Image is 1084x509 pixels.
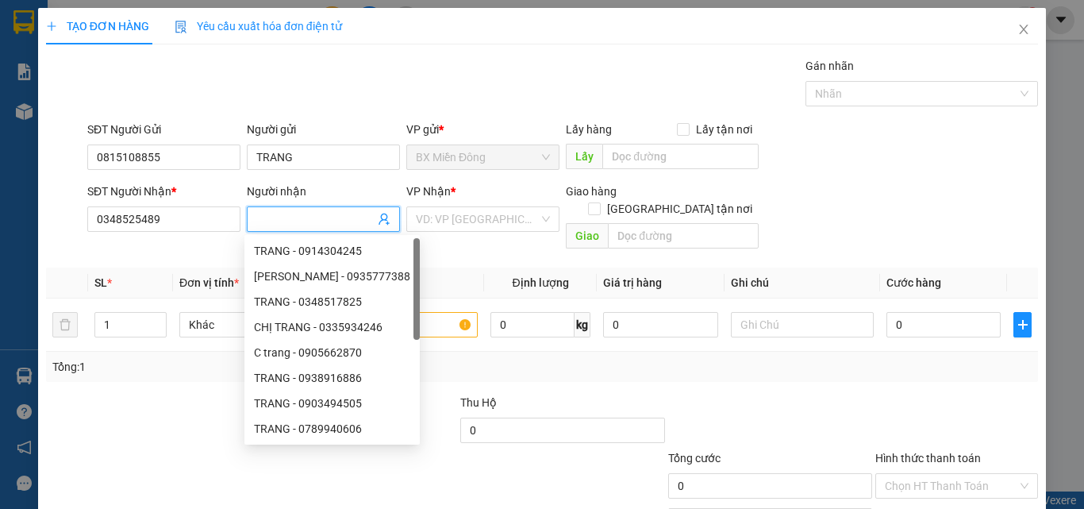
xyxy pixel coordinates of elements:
[179,276,239,289] span: Đơn vị tính
[512,276,568,289] span: Định lượng
[110,67,211,120] li: VP BX Phía Nam [GEOGRAPHIC_DATA]
[566,185,617,198] span: Giao hàng
[566,223,608,249] span: Giao
[247,183,400,200] div: Người nhận
[52,312,78,337] button: delete
[254,344,410,361] div: C trang - 0905662870
[244,314,420,340] div: CHỊ TRANG - 0335934246
[603,312,717,337] input: 0
[416,145,550,169] span: BX Miền Đông
[175,21,187,33] img: icon
[87,121,240,138] div: SĐT Người Gửi
[247,121,400,138] div: Người gửi
[254,395,410,412] div: TRANG - 0903494505
[460,396,497,409] span: Thu Hộ
[406,185,451,198] span: VP Nhận
[254,318,410,336] div: CHỊ TRANG - 0335934246
[87,183,240,200] div: SĐT Người Nhận
[254,242,410,260] div: TRANG - 0914304245
[46,21,57,32] span: plus
[603,276,662,289] span: Giá trị hàng
[244,264,420,289] div: LÊ BÁ TRÀNG - 0935777388
[244,391,420,416] div: TRANG - 0903494505
[690,121,759,138] span: Lấy tận nơi
[244,365,420,391] div: TRANG - 0938916886
[8,88,19,99] span: environment
[378,213,390,226] span: user-add
[602,144,759,169] input: Dọc đường
[8,67,110,85] li: VP BX Miền Đông
[52,358,420,376] div: Tổng: 1
[1013,312,1032,337] button: plus
[1001,8,1046,52] button: Close
[244,340,420,365] div: C trang - 0905662870
[244,238,420,264] div: TRANG - 0914304245
[244,289,420,314] div: TRANG - 0348517825
[254,268,410,285] div: [PERSON_NAME] - 0935777388
[94,276,107,289] span: SL
[566,123,612,136] span: Lấy hàng
[886,276,941,289] span: Cước hàng
[805,60,854,72] label: Gán nhãn
[189,313,313,337] span: Khác
[254,369,410,387] div: TRANG - 0938916886
[175,20,342,33] span: Yêu cầu xuất hóa đơn điện tử
[8,87,83,118] b: 339 Đinh Bộ Lĩnh, P26
[1017,23,1030,36] span: close
[8,8,230,38] li: Cúc Tùng
[1014,318,1031,331] span: plus
[601,200,759,218] span: [GEOGRAPHIC_DATA] tận nơi
[668,452,721,465] span: Tổng cước
[725,268,880,299] th: Ghi chú
[731,312,874,337] input: Ghi Chú
[254,420,410,438] div: TRANG - 0789940606
[875,452,981,465] label: Hình thức thanh toán
[608,223,759,249] input: Dọc đường
[244,416,420,442] div: TRANG - 0789940606
[575,312,590,337] span: kg
[46,20,149,33] span: TẠO ĐƠN HÀNG
[566,144,602,169] span: Lấy
[254,293,410,310] div: TRANG - 0348517825
[406,121,559,138] div: VP gửi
